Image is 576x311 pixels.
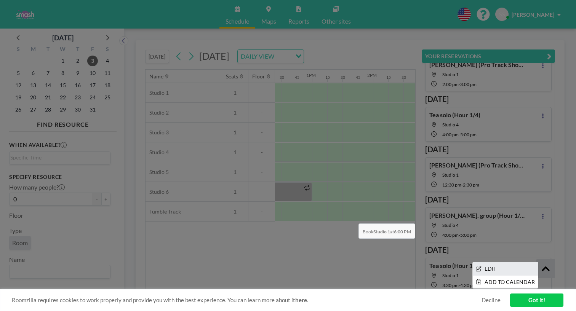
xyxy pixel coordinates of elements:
[473,262,538,275] li: EDIT
[394,229,411,234] b: 6:00 PM
[295,297,308,303] a: here.
[373,229,390,234] b: Studio 1
[358,223,415,239] span: Book at
[473,276,538,289] li: ADD TO CALENDAR
[12,297,482,304] span: Roomzilla requires cookies to work properly and provide you with the best experience. You can lea...
[482,297,501,304] a: Decline
[510,293,563,307] a: Got it!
